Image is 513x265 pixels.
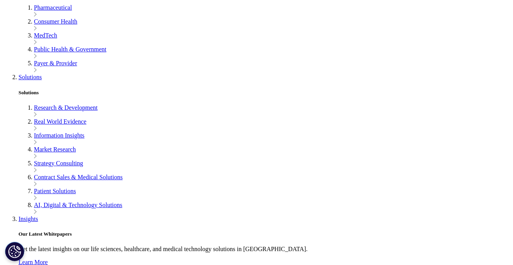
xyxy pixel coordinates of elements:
[34,4,72,11] a: Pharmaceutical
[34,132,84,139] a: Information Insights
[34,32,57,39] a: MedTech
[5,242,24,261] button: Cookies Settings
[34,18,77,25] a: Consumer Health
[34,46,106,53] a: Public Health & Government
[34,202,122,208] a: AI, Digital & Technology Solutions
[19,74,42,80] a: Solutions
[34,146,76,153] a: Market Research
[34,118,86,125] a: Real World Evidence
[34,174,123,180] a: Contract Sales & Medical Solutions
[19,216,38,222] a: Insights
[19,90,510,96] h5: Solutions
[34,160,83,166] a: Strategy Consulting
[34,60,77,66] a: Payer & Provider
[34,188,76,194] a: Patient Solutions
[34,104,98,111] a: Research & Development
[19,246,510,253] p: Get the latest insights on our life sciences, healthcare, and medical technology solutions in [GE...
[19,231,510,237] h5: Our Latest Whitepapers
